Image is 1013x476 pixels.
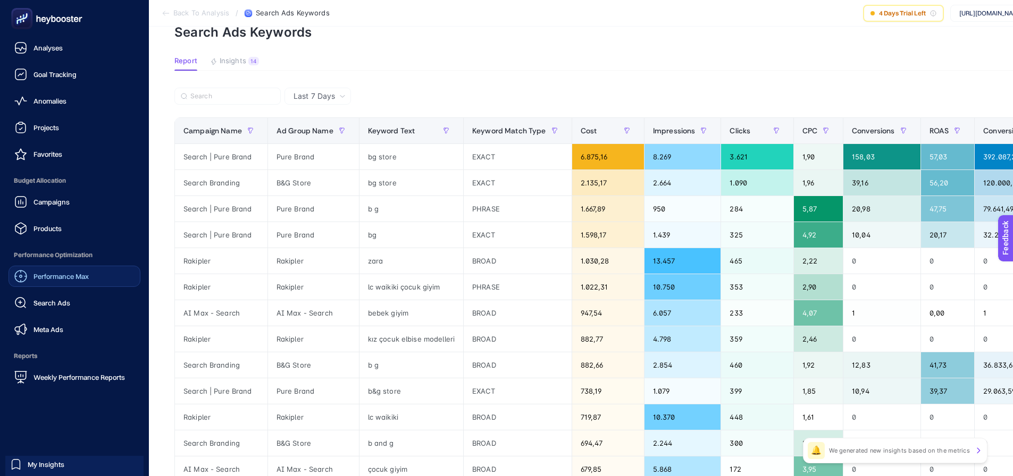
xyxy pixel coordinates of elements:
[175,430,267,456] div: Search Branding
[921,170,975,195] div: 56,20
[464,144,572,169] div: EXACT
[644,274,721,300] div: 10.750
[464,170,572,195] div: EXACT
[644,196,721,222] div: 950
[572,404,644,430] div: 719,87
[464,274,572,300] div: PHRASE
[921,430,975,456] div: 0
[794,352,843,378] div: 1,92
[248,57,259,65] div: 14
[721,326,793,352] div: 359
[9,266,140,287] a: Performance Max
[644,170,721,195] div: 2.664
[572,326,644,352] div: 882,77
[644,378,721,404] div: 1.079
[464,222,572,248] div: EXACT
[644,222,721,248] div: 1.439
[9,218,140,239] a: Products
[721,352,793,378] div: 460
[794,300,843,326] div: 4,07
[843,326,920,352] div: 0
[721,170,793,195] div: 1.090
[268,404,359,430] div: Rakipler
[175,248,267,274] div: Rakipler
[572,378,644,404] div: 738,19
[794,170,843,195] div: 1,96
[9,143,140,165] a: Favorites
[34,150,62,158] span: Favorites
[175,144,267,169] div: Search | Pure Brand
[277,126,333,135] span: Ad Group Name
[268,248,359,274] div: Rakipler
[268,222,359,248] div: Pure Brand
[368,126,415,135] span: Keyword Text
[359,300,463,326] div: bebek giyim
[921,404,975,430] div: 0
[34,70,77,79] span: Goal Tracking
[921,326,975,352] div: 0
[572,248,644,274] div: 1.030,28
[236,8,238,17] span: /
[34,299,70,307] span: Search Ads
[359,274,463,300] div: lc waikiki çocuk giyim
[829,446,970,455] p: We generated new insights based on the metrics
[843,196,920,222] div: 20,98
[9,292,140,313] a: Search Ads
[843,378,920,404] div: 10,94
[644,430,721,456] div: 2.244
[294,91,335,101] span: Last 7 Days
[794,378,843,404] div: 1,85
[921,352,975,378] div: 41,73
[256,9,329,18] span: Search Ads Keywords
[359,378,463,404] div: b&g store
[173,9,229,18] span: Back To Analysis
[175,326,267,352] div: Rakipler
[852,126,895,135] span: Conversions
[175,274,267,300] div: Rakipler
[359,196,463,222] div: b g
[843,170,920,195] div: 39,16
[794,222,843,248] div: 4,92
[721,222,793,248] div: 325
[721,248,793,274] div: 465
[794,144,843,169] div: 1,90
[644,404,721,430] div: 10.370
[843,404,920,430] div: 0
[464,248,572,274] div: BROAD
[268,144,359,169] div: Pure Brand
[572,144,644,169] div: 6.875,16
[9,64,140,85] a: Goal Tracking
[9,367,140,388] a: Weekly Performance Reports
[730,126,750,135] span: Clicks
[359,430,463,456] div: b and g
[921,222,975,248] div: 20,17
[644,300,721,326] div: 6.057
[268,196,359,222] div: Pure Brand
[843,222,920,248] div: 10,04
[175,170,267,195] div: Search Branding
[268,274,359,300] div: Rakipler
[9,319,140,340] a: Meta Ads
[794,430,843,456] div: 2,31
[721,274,793,300] div: 353
[268,430,359,456] div: B&G Store
[843,248,920,274] div: 0
[175,404,267,430] div: Rakipler
[34,272,89,280] span: Performance Max
[843,144,920,169] div: 158,03
[794,196,843,222] div: 5,87
[721,378,793,404] div: 399
[175,196,267,222] div: Search | Pure Brand
[472,126,546,135] span: Keyword Match Type
[921,248,975,274] div: 0
[268,300,359,326] div: AI Max - Search
[794,404,843,430] div: 1,61
[359,170,463,195] div: bg store
[9,191,140,212] a: Campaigns
[572,274,644,300] div: 1.022,31
[721,196,793,222] div: 284
[572,196,644,222] div: 1.667,89
[794,248,843,274] div: 2,22
[921,196,975,222] div: 47,75
[802,126,817,135] span: CPC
